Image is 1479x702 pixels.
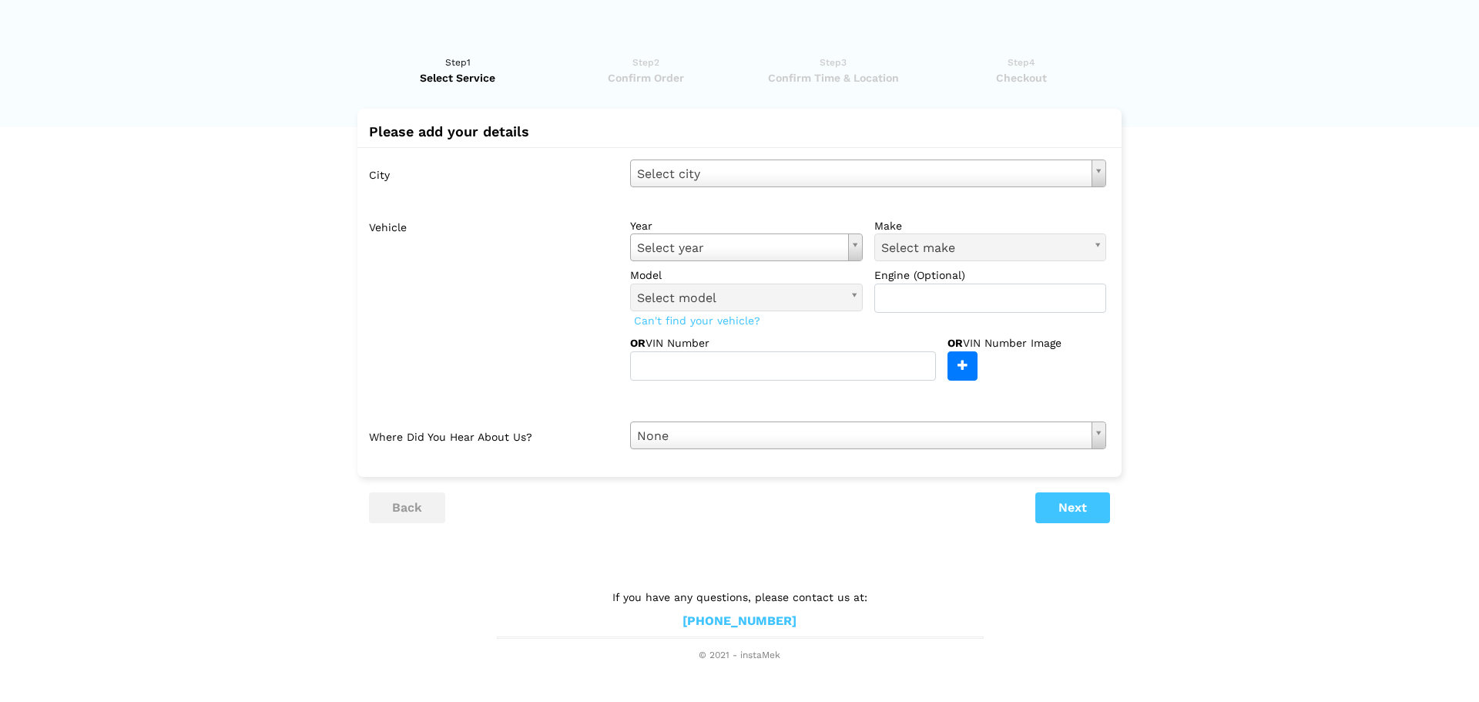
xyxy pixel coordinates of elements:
span: Confirm Time & Location [744,70,922,86]
h2: Please add your details [369,124,1110,139]
a: None [630,422,1106,449]
span: None [637,426,1085,446]
label: year [630,218,863,233]
span: Select make [881,238,1086,258]
span: © 2021 - instaMek [497,650,982,662]
p: If you have any questions, please contact us at: [497,589,982,606]
label: Vehicle [369,212,619,381]
label: model [630,267,863,283]
label: VIN Number [630,335,757,351]
span: Select model [637,288,842,308]
span: Can't find your vehicle? [630,311,764,331]
a: [PHONE_NUMBER] [682,613,797,630]
a: Step4 [932,55,1110,86]
label: Where did you hear about us? [369,422,619,449]
a: Select city [630,160,1106,187]
a: Select make [874,233,1107,261]
a: Step2 [557,55,735,86]
span: Select city [637,164,1085,184]
a: Step3 [744,55,922,86]
a: Select model [630,284,863,311]
strong: OR [630,337,646,349]
label: Engine (Optional) [874,267,1107,283]
span: Select year [637,238,842,258]
label: make [874,218,1107,233]
span: Confirm Order [557,70,735,86]
a: Step1 [369,55,547,86]
label: VIN Number Image [947,335,1095,351]
button: Next [1035,492,1110,523]
a: Select year [630,233,863,261]
button: back [369,492,445,523]
strong: OR [947,337,963,349]
span: Select Service [369,70,547,86]
span: Checkout [932,70,1110,86]
label: City [369,160,619,187]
